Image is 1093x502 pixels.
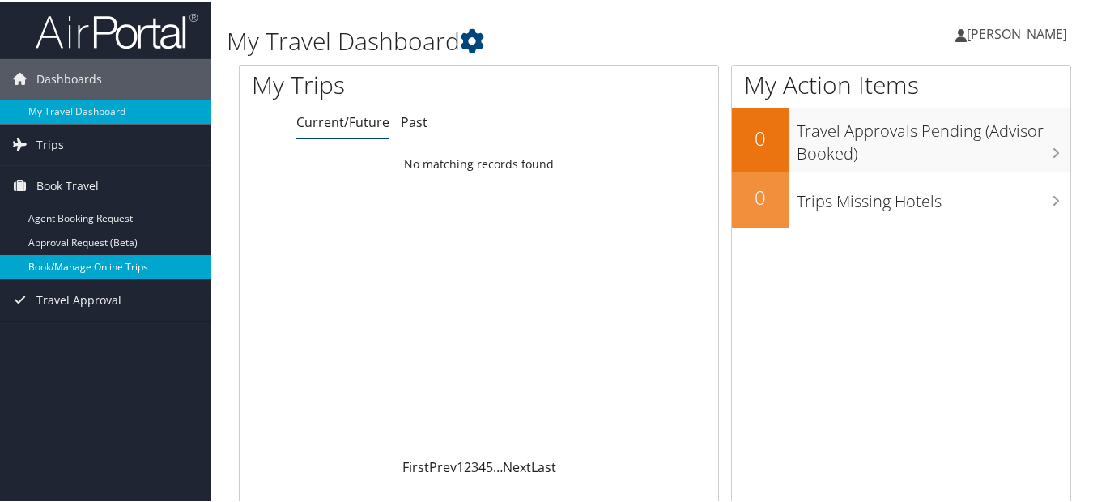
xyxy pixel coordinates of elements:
[36,279,121,319] span: Travel Approval
[464,457,471,474] a: 2
[227,23,797,57] h1: My Travel Dashboard
[797,181,1070,211] h3: Trips Missing Hotels
[36,164,99,205] span: Book Travel
[732,66,1070,100] h1: My Action Items
[240,148,718,177] td: No matching records found
[478,457,486,474] a: 4
[531,457,556,474] a: Last
[503,457,531,474] a: Next
[493,457,503,474] span: …
[732,107,1070,169] a: 0Travel Approvals Pending (Advisor Booked)
[955,8,1083,57] a: [PERSON_NAME]
[457,457,464,474] a: 1
[402,457,429,474] a: First
[732,123,789,151] h2: 0
[296,112,389,130] a: Current/Future
[797,110,1070,164] h3: Travel Approvals Pending (Advisor Booked)
[486,457,493,474] a: 5
[252,66,507,100] h1: My Trips
[36,123,64,164] span: Trips
[36,11,198,49] img: airportal-logo.png
[471,457,478,474] a: 3
[36,57,102,98] span: Dashboards
[732,170,1070,227] a: 0Trips Missing Hotels
[429,457,457,474] a: Prev
[732,182,789,210] h2: 0
[401,112,427,130] a: Past
[967,23,1067,41] span: [PERSON_NAME]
